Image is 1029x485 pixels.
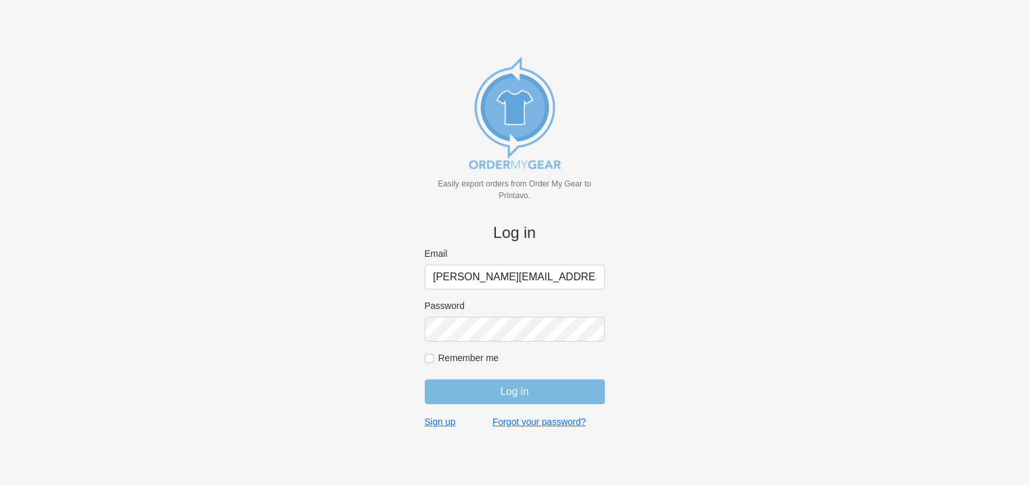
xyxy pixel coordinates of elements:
[425,416,455,428] a: Sign up
[450,48,580,178] img: new_omg_export_logo-652582c309f788888370c3373ec495a74b7b3fc93c8838f76510ecd25890bcc4.png
[425,379,605,404] input: Log in
[425,224,605,242] h4: Log in
[425,178,605,201] p: Easily export orders from Order My Gear to Printavo.
[438,352,605,364] label: Remember me
[425,248,605,259] label: Email
[425,300,605,312] label: Password
[493,416,586,428] a: Forgot your password?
